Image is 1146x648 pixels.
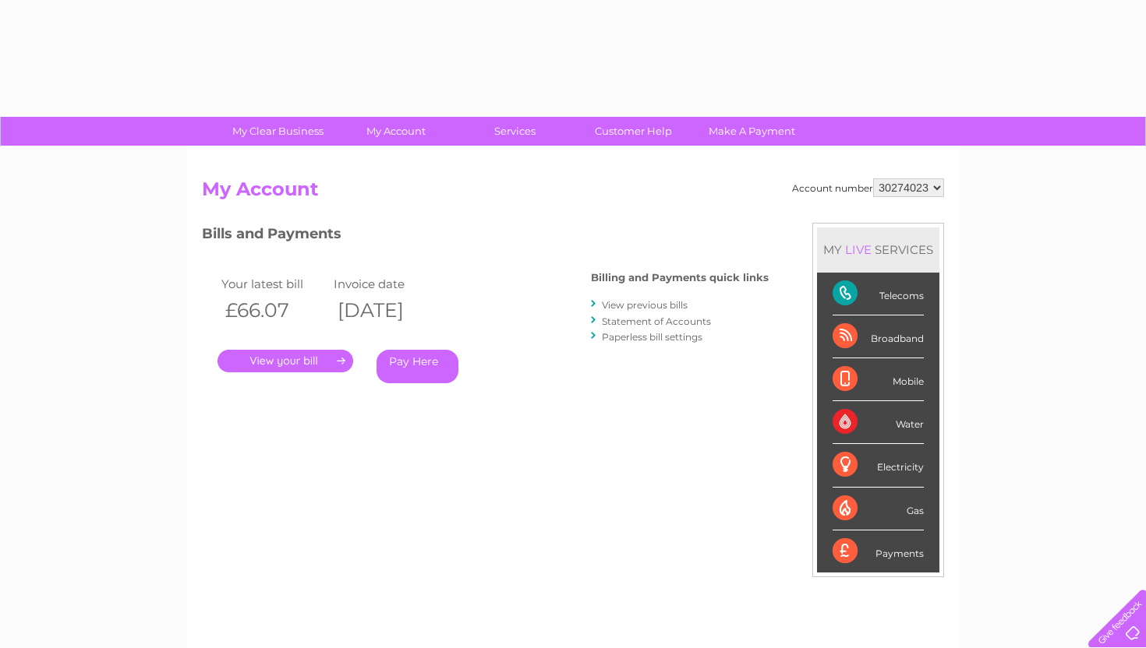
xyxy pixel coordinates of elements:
th: £66.07 [218,294,330,326]
a: Services [451,117,579,146]
div: Electricity [833,444,924,487]
a: My Account [332,117,461,146]
h3: Bills and Payments [202,223,769,250]
td: Your latest bill [218,273,330,294]
th: [DATE] [330,294,442,326]
div: Telecoms [833,273,924,315]
h2: My Account [202,178,944,208]
div: Mobile [833,358,924,401]
h4: Billing and Payments quick links [591,272,769,283]
div: LIVE [842,242,875,257]
a: Customer Help [569,117,698,146]
a: Make A Payment [688,117,816,146]
div: Payments [833,530,924,572]
div: Gas [833,488,924,530]
div: Account number [792,178,944,197]
div: Water [833,401,924,444]
a: View previous bills [602,299,688,311]
div: MY SERVICES [817,227,939,272]
a: . [218,350,353,372]
div: Broadband [833,315,924,358]
a: Paperless bill settings [602,331,702,343]
td: Invoice date [330,273,442,294]
a: My Clear Business [214,117,342,146]
a: Statement of Accounts [602,315,711,327]
a: Pay Here [377,350,458,383]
